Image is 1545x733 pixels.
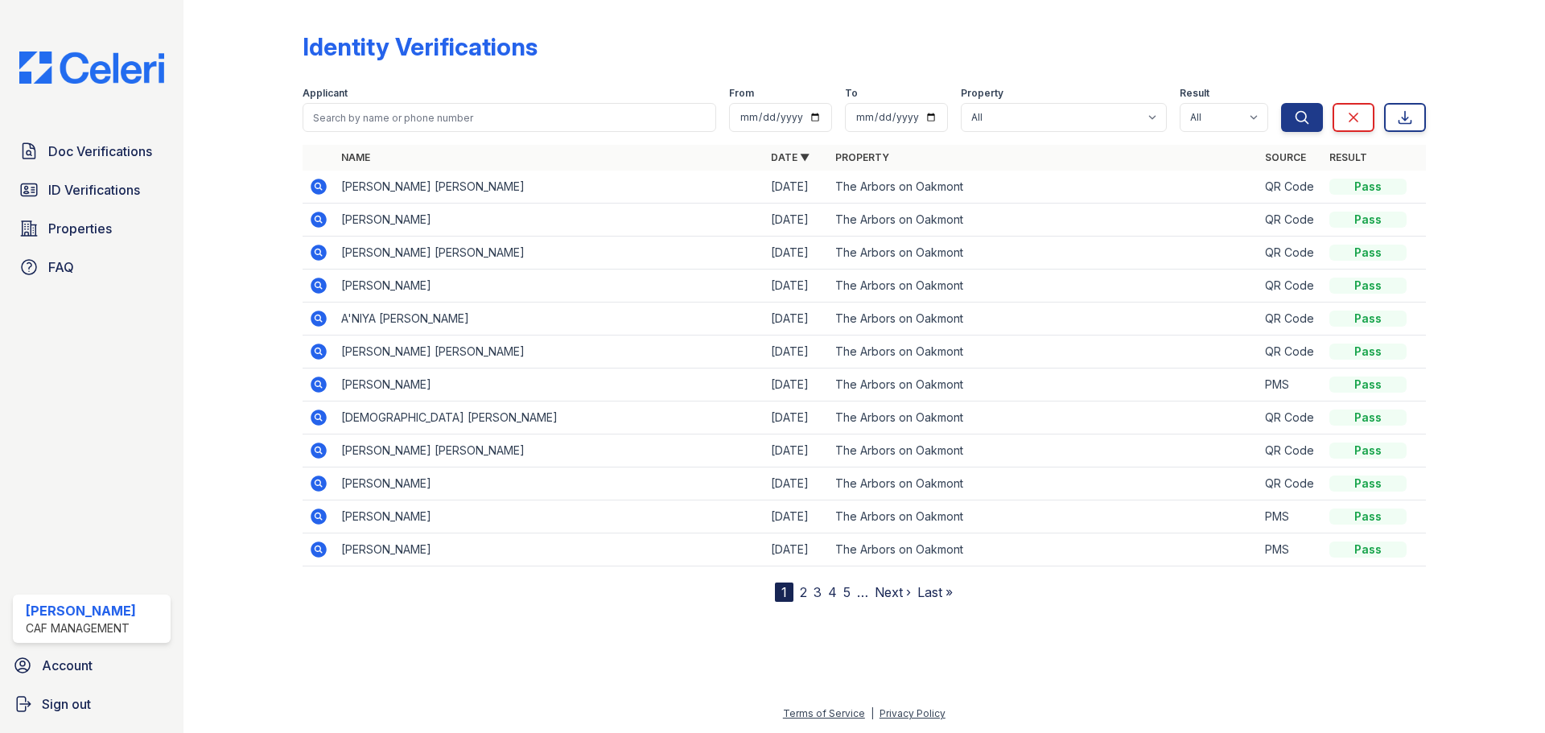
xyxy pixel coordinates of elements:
div: Pass [1329,377,1407,393]
td: [PERSON_NAME] [PERSON_NAME] [335,434,764,467]
td: [DATE] [764,303,829,336]
a: Source [1265,151,1306,163]
td: [PERSON_NAME] [PERSON_NAME] [335,237,764,270]
a: Privacy Policy [880,707,946,719]
td: [PERSON_NAME] [335,533,764,566]
td: The Arbors on Oakmont [829,369,1259,402]
label: Property [961,87,1003,100]
span: Properties [48,219,112,238]
td: PMS [1259,369,1323,402]
label: From [729,87,754,100]
td: [PERSON_NAME] [335,369,764,402]
div: [PERSON_NAME] [26,601,136,620]
div: | [871,707,874,719]
td: [PERSON_NAME] [335,467,764,500]
td: The Arbors on Oakmont [829,204,1259,237]
td: [DATE] [764,500,829,533]
div: Identity Verifications [303,32,538,61]
div: Pass [1329,278,1407,294]
td: The Arbors on Oakmont [829,402,1259,434]
td: [DATE] [764,369,829,402]
div: Pass [1329,476,1407,492]
td: QR Code [1259,467,1323,500]
td: QR Code [1259,237,1323,270]
td: QR Code [1259,336,1323,369]
span: Sign out [42,694,91,714]
td: The Arbors on Oakmont [829,500,1259,533]
div: Pass [1329,443,1407,459]
a: FAQ [13,251,171,283]
td: QR Code [1259,270,1323,303]
td: A'NIYA [PERSON_NAME] [335,303,764,336]
span: ID Verifications [48,180,140,200]
td: QR Code [1259,303,1323,336]
div: Pass [1329,410,1407,426]
td: The Arbors on Oakmont [829,467,1259,500]
div: Pass [1329,311,1407,327]
div: CAF Management [26,620,136,636]
td: QR Code [1259,434,1323,467]
a: Terms of Service [783,707,865,719]
td: QR Code [1259,402,1323,434]
td: The Arbors on Oakmont [829,303,1259,336]
td: QR Code [1259,171,1323,204]
td: The Arbors on Oakmont [829,434,1259,467]
td: [PERSON_NAME] [335,204,764,237]
a: Properties [13,212,171,245]
td: The Arbors on Oakmont [829,237,1259,270]
span: Account [42,656,93,675]
td: [PERSON_NAME] [335,270,764,303]
span: Doc Verifications [48,142,152,161]
a: 4 [828,584,837,600]
td: [DATE] [764,467,829,500]
label: To [845,87,858,100]
input: Search by name or phone number [303,103,716,132]
td: The Arbors on Oakmont [829,336,1259,369]
a: ID Verifications [13,174,171,206]
td: [PERSON_NAME] [PERSON_NAME] [335,336,764,369]
label: Result [1180,87,1209,100]
td: [DATE] [764,434,829,467]
div: Pass [1329,245,1407,261]
td: [DATE] [764,336,829,369]
a: 3 [814,584,822,600]
td: [PERSON_NAME] [PERSON_NAME] [335,171,764,204]
div: Pass [1329,344,1407,360]
span: … [857,583,868,602]
td: The Arbors on Oakmont [829,270,1259,303]
a: 2 [800,584,807,600]
td: [DATE] [764,237,829,270]
td: PMS [1259,533,1323,566]
td: [DATE] [764,270,829,303]
label: Applicant [303,87,348,100]
div: Pass [1329,212,1407,228]
td: The Arbors on Oakmont [829,171,1259,204]
a: Next › [875,584,911,600]
div: Pass [1329,542,1407,558]
td: QR Code [1259,204,1323,237]
td: The Arbors on Oakmont [829,533,1259,566]
td: [PERSON_NAME] [335,500,764,533]
span: FAQ [48,257,74,277]
a: Account [6,649,177,682]
a: Doc Verifications [13,135,171,167]
div: Pass [1329,179,1407,195]
a: Name [341,151,370,163]
img: CE_Logo_Blue-a8612792a0a2168367f1c8372b55b34899dd931a85d93a1a3d3e32e68fde9ad4.png [6,51,177,84]
td: [DEMOGRAPHIC_DATA] [PERSON_NAME] [335,402,764,434]
div: Pass [1329,509,1407,525]
td: [DATE] [764,533,829,566]
td: [DATE] [764,204,829,237]
td: [DATE] [764,402,829,434]
div: 1 [775,583,793,602]
a: Last » [917,584,953,600]
a: Property [835,151,889,163]
a: 5 [843,584,851,600]
a: Date ▼ [771,151,810,163]
a: Sign out [6,688,177,720]
td: [DATE] [764,171,829,204]
td: PMS [1259,500,1323,533]
a: Result [1329,151,1367,163]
